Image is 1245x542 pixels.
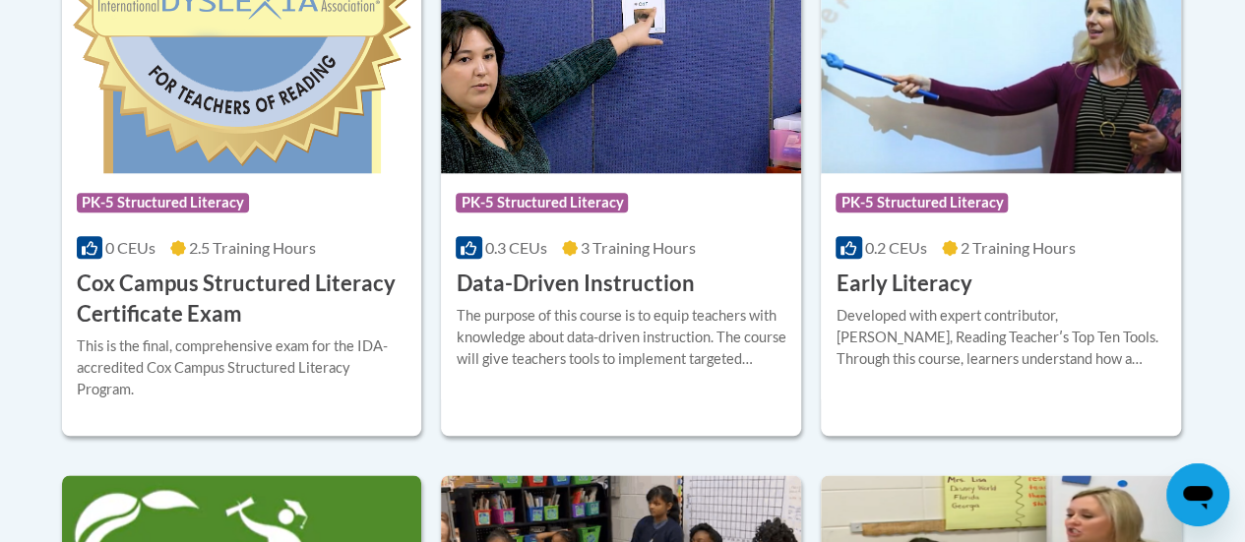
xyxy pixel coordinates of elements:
h3: Data-Driven Instruction [456,269,694,299]
div: The purpose of this course is to equip teachers with knowledge about data-driven instruction. The... [456,305,786,370]
span: 2.5 Training Hours [189,238,316,257]
h3: Cox Campus Structured Literacy Certificate Exam [77,269,407,330]
span: PK-5 Structured Literacy [77,193,249,212]
h3: Early Literacy [836,269,971,299]
iframe: Button to launch messaging window [1166,463,1229,526]
div: This is the final, comprehensive exam for the IDA-accredited Cox Campus Structured Literacy Program. [77,335,407,400]
span: 3 Training Hours [581,238,696,257]
span: 0.2 CEUs [865,238,927,257]
span: 0.3 CEUs [485,238,547,257]
span: PK-5 Structured Literacy [836,193,1008,212]
span: 0 CEUs [105,238,156,257]
span: 2 Training Hours [961,238,1076,257]
div: Developed with expert contributor, [PERSON_NAME], Reading Teacherʹs Top Ten Tools. Through this c... [836,305,1166,370]
span: PK-5 Structured Literacy [456,193,628,212]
